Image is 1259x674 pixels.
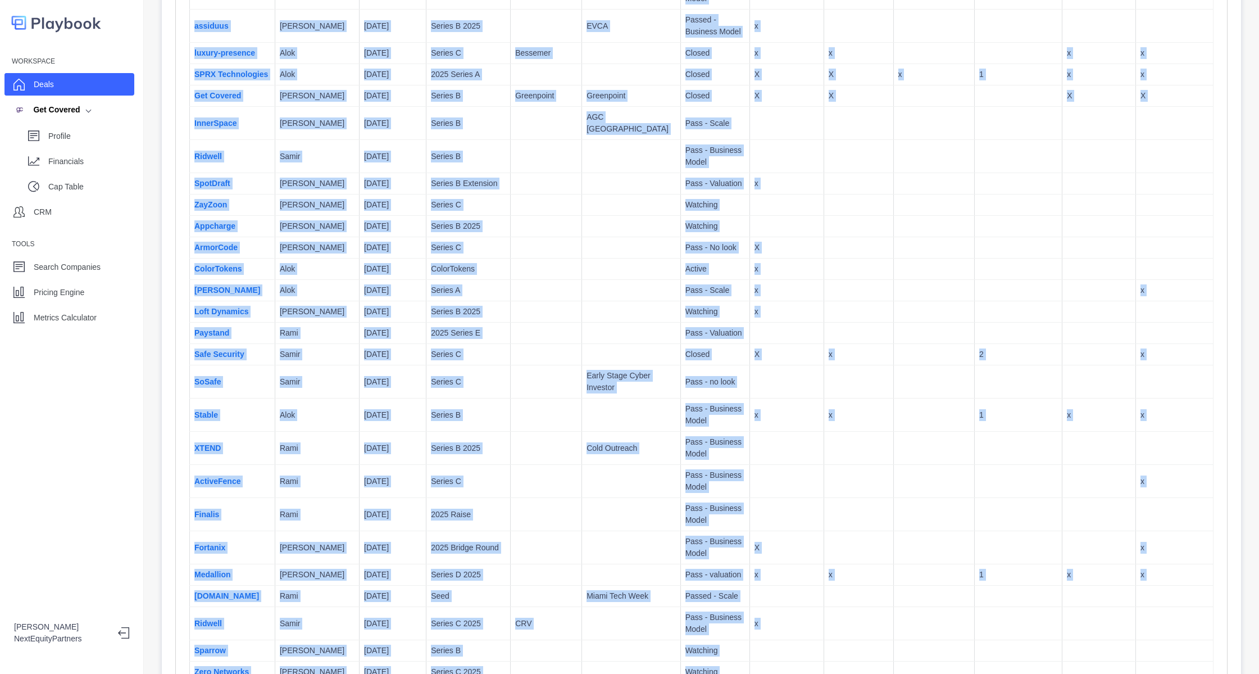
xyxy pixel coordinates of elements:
p: x [898,69,970,80]
p: ColorTokens [431,263,506,275]
p: Alok [280,284,354,296]
p: X [755,90,819,102]
p: x [1140,47,1208,59]
p: 2025 Series E [431,327,506,339]
p: Series A [431,284,506,296]
p: Series C [431,242,506,254]
p: [DATE] [364,349,421,360]
p: x [1140,476,1208,487]
a: Stable [194,410,218,419]
p: Pass - Scale [685,284,745,296]
p: [PERSON_NAME] [280,645,354,657]
p: x [1140,284,1208,296]
p: Alok [280,409,354,421]
p: [DATE] [364,220,421,232]
a: SpotDraft [194,179,230,188]
p: [DATE] [364,509,421,521]
p: Series B 2025 [431,306,506,318]
p: [PERSON_NAME] [280,242,354,254]
p: AGC [GEOGRAPHIC_DATA] [587,111,676,135]
a: Get Covered [194,91,241,100]
p: x [1140,69,1208,80]
a: Paystand [194,328,229,337]
p: [DATE] [364,645,421,657]
p: [PERSON_NAME] [280,90,354,102]
p: Alok [280,263,354,275]
p: Profile [48,130,134,142]
p: 2 [979,349,1057,360]
p: Closed [685,349,745,360]
a: Loft Dynamics [194,307,248,316]
a: Sparrow [194,646,226,655]
a: assiduus [194,21,229,30]
div: Get Covered [14,104,80,116]
p: x [829,349,889,360]
p: Rami [280,327,354,339]
img: company image [14,104,25,115]
p: [DATE] [364,618,421,630]
p: [DATE] [364,542,421,554]
p: Pass - Business Model [685,403,745,427]
p: x [755,618,819,630]
p: Alok [280,69,354,80]
a: InnerSpace [194,119,237,128]
p: x [829,569,889,581]
p: EVCA [587,20,676,32]
p: x [755,306,819,318]
p: 2025 Series A [431,69,506,80]
a: [PERSON_NAME] [194,286,260,295]
p: X [755,242,819,254]
a: SPRX Technologies [194,70,268,79]
p: Pass - valuation [685,569,745,581]
p: [PERSON_NAME] [280,542,354,554]
p: Series C [431,376,506,388]
p: [DATE] [364,199,421,211]
p: Series B 2025 [431,442,506,454]
p: Pass - Business Model [685,612,745,635]
a: XTEND [194,444,221,453]
a: ActiveFence [194,477,240,486]
a: ZayZoon [194,200,227,209]
p: Closed [685,69,745,80]
p: Pass - Business Model [685,503,745,526]
p: [DATE] [364,20,421,32]
p: Alok [280,47,354,59]
p: x [1140,409,1208,421]
p: Closed [685,47,745,59]
p: [DATE] [364,47,421,59]
p: 1 [979,409,1057,421]
p: Series B [431,645,506,657]
p: [DATE] [364,90,421,102]
p: X [829,90,889,102]
p: X [1067,90,1131,102]
p: Pass - Valuation [685,178,745,189]
p: Rami [280,476,354,487]
p: X [829,69,889,80]
p: Bessemer [515,47,577,59]
p: X [755,69,819,80]
p: Samir [280,618,354,630]
p: Watching [685,199,745,211]
p: Series C [431,476,506,487]
p: CRV [515,618,577,630]
p: x [1140,542,1208,554]
p: 2025 Raise [431,509,506,521]
p: Seed [431,590,506,602]
a: [DOMAIN_NAME] [194,591,259,600]
p: [DATE] [364,178,421,189]
p: Financials [48,156,134,168]
a: Fortanix [194,543,225,552]
p: [PERSON_NAME] [280,117,354,129]
p: Pass - Scale [685,117,745,129]
p: x [1067,409,1131,421]
p: [PERSON_NAME] [14,621,109,633]
a: Appcharge [194,221,235,230]
p: Samir [280,376,354,388]
p: NextEquityPartners [14,633,109,645]
p: Series B 2025 [431,220,506,232]
p: x [829,409,889,421]
a: luxury-presence [194,48,255,57]
p: x [755,178,819,189]
p: Series B [431,90,506,102]
p: [DATE] [364,476,421,487]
